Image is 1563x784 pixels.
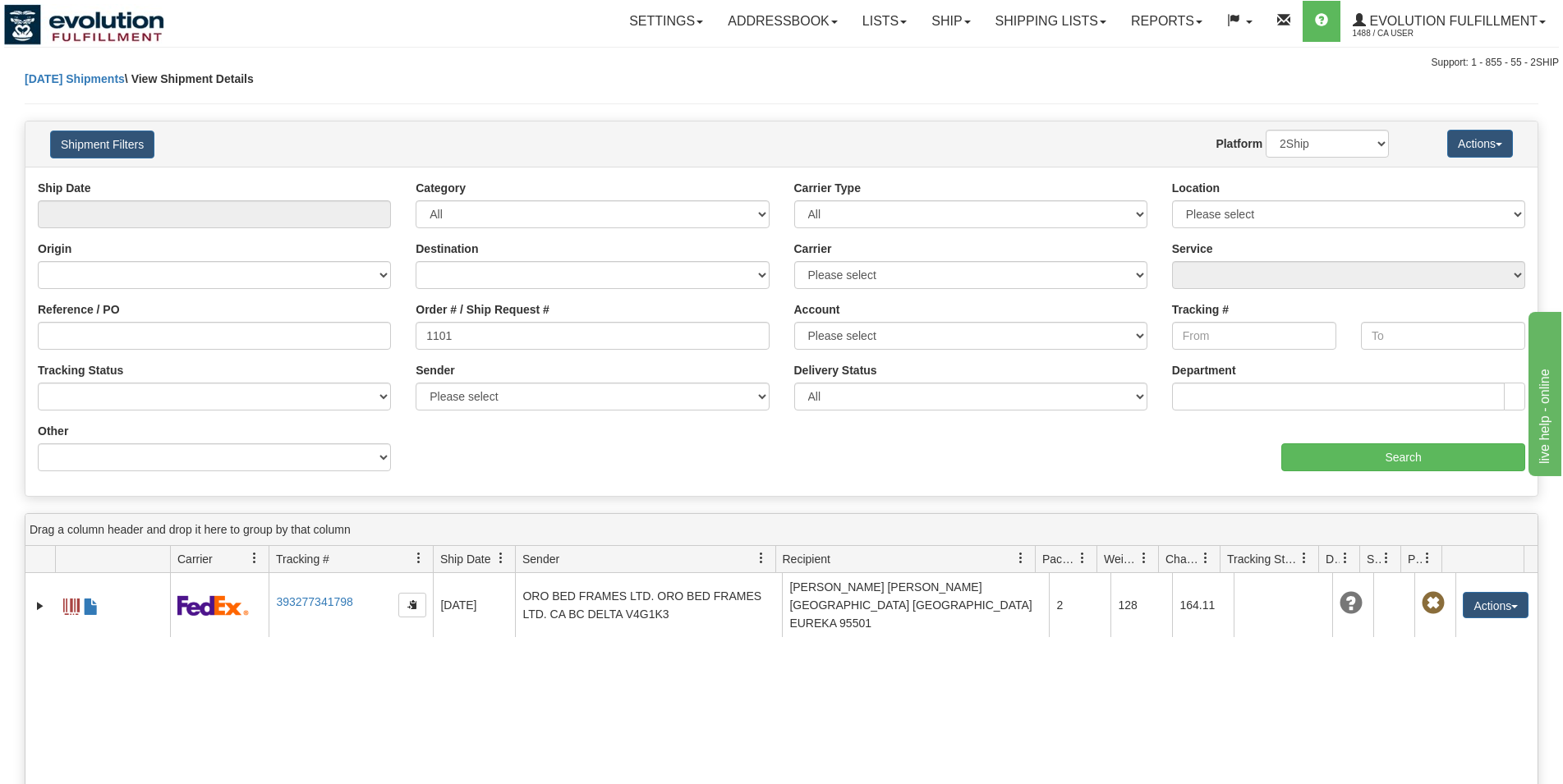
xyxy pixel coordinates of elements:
[241,544,269,572] a: Carrier filter column settings
[715,1,850,42] a: Addressbook
[617,1,715,42] a: Settings
[1525,308,1561,475] iframe: chat widget
[416,301,549,318] label: Order # / Ship Request #
[416,241,478,257] label: Destination
[1130,544,1158,572] a: Weight filter column settings
[1042,551,1077,567] span: Packages
[794,362,877,378] label: Delivery Status
[1119,1,1215,42] a: Reports
[1165,551,1200,567] span: Charge
[416,362,454,378] label: Sender
[38,241,71,257] label: Origin
[32,598,48,614] a: Expand
[1340,1,1558,42] a: Evolution Fulfillment 1488 / CA User
[398,593,426,617] button: Copy to clipboard
[416,180,466,196] label: Category
[1361,322,1525,350] input: To
[25,72,125,85] a: [DATE] Shipments
[747,544,775,572] a: Sender filter column settings
[38,180,91,196] label: Ship Date
[4,4,164,45] img: logo1488.jpg
[177,551,213,567] span: Carrier
[1172,573,1234,637] td: 164.11
[1192,544,1220,572] a: Charge filter column settings
[1463,592,1529,618] button: Actions
[38,423,68,439] label: Other
[1049,573,1110,637] td: 2
[1367,551,1381,567] span: Shipment Issues
[1069,544,1096,572] a: Packages filter column settings
[983,1,1119,42] a: Shipping lists
[276,595,352,608] a: 393277341798
[63,591,80,617] a: Label
[794,241,832,257] label: Carrier
[850,1,919,42] a: Lists
[1408,551,1422,567] span: Pickup Status
[1172,180,1220,196] label: Location
[1422,592,1445,615] span: Pickup Not Assigned
[405,544,433,572] a: Tracking # filter column settings
[1216,135,1262,152] label: Platform
[440,551,490,567] span: Ship Date
[25,514,1538,546] div: grid grouping header
[794,180,861,196] label: Carrier Type
[38,301,120,318] label: Reference / PO
[1372,544,1400,572] a: Shipment Issues filter column settings
[522,551,559,567] span: Sender
[515,573,782,637] td: ORO BED FRAMES LTD. ORO BED FRAMES LTD. CA BC DELTA V4G1K3
[1447,130,1513,158] button: Actions
[1007,544,1035,572] a: Recipient filter column settings
[177,595,249,616] img: 2 - FedEx Express®
[1172,322,1336,350] input: From
[919,1,982,42] a: Ship
[1227,551,1299,567] span: Tracking Status
[782,573,1049,637] td: [PERSON_NAME] [PERSON_NAME] [GEOGRAPHIC_DATA] [GEOGRAPHIC_DATA] EUREKA 95501
[1290,544,1318,572] a: Tracking Status filter column settings
[433,573,515,637] td: [DATE]
[783,551,830,567] span: Recipient
[1326,551,1340,567] span: Delivery Status
[1172,362,1236,378] label: Department
[4,56,1559,70] div: Support: 1 - 855 - 55 - 2SHIP
[1172,241,1213,257] label: Service
[1104,551,1138,567] span: Weight
[1414,544,1441,572] a: Pickup Status filter column settings
[83,591,99,617] a: Commercial Invoice
[50,131,154,158] button: Shipment Filters
[125,72,254,85] span: \ View Shipment Details
[1281,443,1525,471] input: Search
[1110,573,1172,637] td: 128
[1172,301,1229,318] label: Tracking #
[1340,592,1363,615] span: Unknown
[487,544,515,572] a: Ship Date filter column settings
[794,301,840,318] label: Account
[1366,14,1538,28] span: Evolution Fulfillment
[38,362,123,378] label: Tracking Status
[1353,25,1476,42] span: 1488 / CA User
[276,551,329,567] span: Tracking #
[12,10,152,30] div: live help - online
[1331,544,1359,572] a: Delivery Status filter column settings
